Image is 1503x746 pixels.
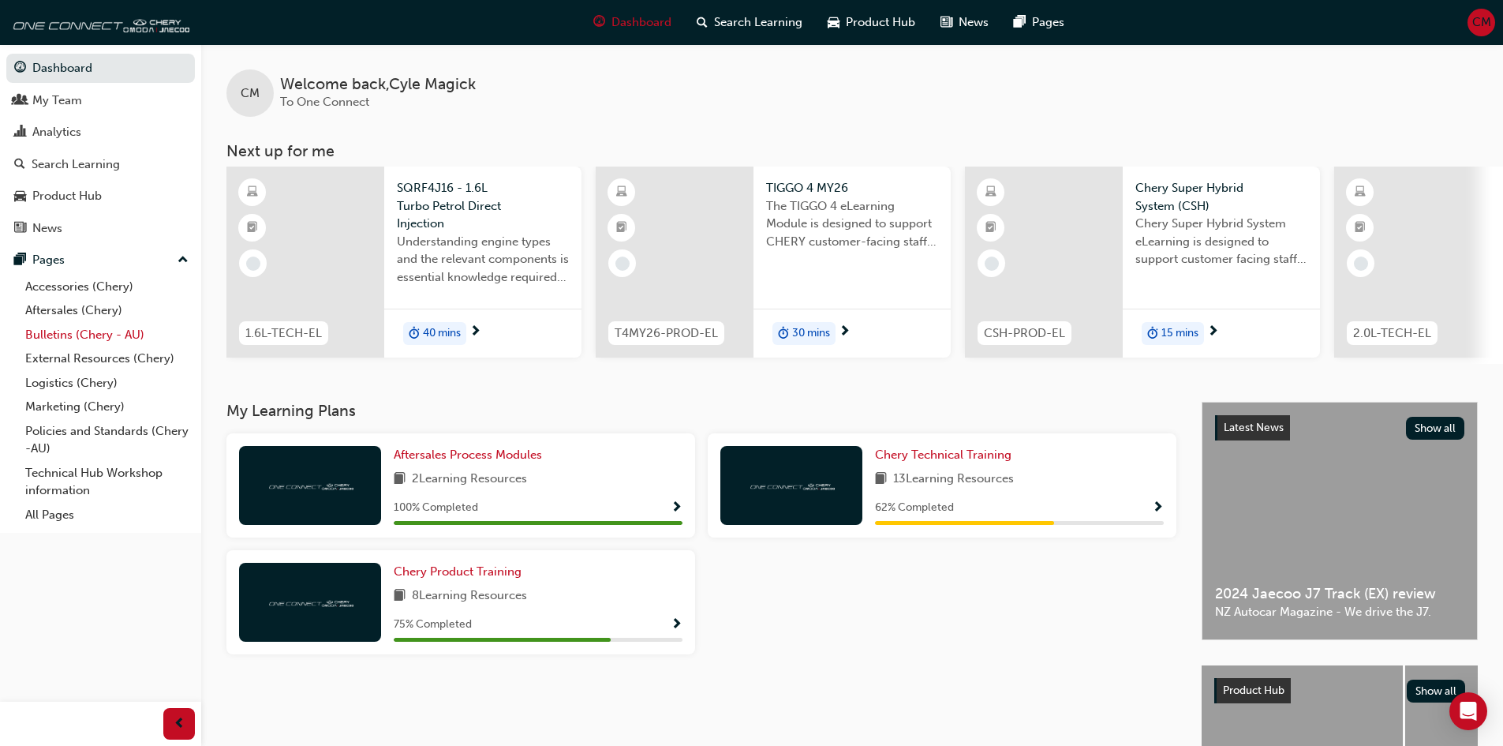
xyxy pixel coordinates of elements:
button: Show all [1407,680,1466,703]
span: next-icon [469,325,481,339]
span: booktick-icon [1355,218,1366,238]
span: guage-icon [14,62,26,76]
span: learningResourceType_ELEARNING-icon [247,182,258,203]
a: Dashboard [6,54,195,83]
a: guage-iconDashboard [581,6,684,39]
span: Show Progress [1152,501,1164,515]
div: Analytics [32,123,81,141]
span: book-icon [394,587,406,606]
div: Open Intercom Messenger [1449,692,1487,730]
span: Latest News [1224,421,1284,434]
a: All Pages [19,503,195,527]
span: news-icon [14,222,26,236]
a: CSH-PROD-ELChery Super Hybrid System (CSH)Chery Super Hybrid System eLearning is designed to supp... [965,167,1320,358]
span: Chery Super Hybrid System (CSH) [1135,179,1307,215]
span: 100 % Completed [394,499,478,517]
a: Chery Technical Training [875,446,1018,464]
div: Search Learning [32,156,120,174]
span: next-icon [839,325,851,339]
span: news-icon [940,13,952,32]
span: Dashboard [611,13,671,32]
span: car-icon [14,189,26,204]
button: Pages [6,246,195,275]
span: T4MY26-PROD-EL [615,324,718,343]
span: CM [1472,13,1491,32]
a: Logistics (Chery) [19,371,195,395]
a: Bulletins (Chery - AU) [19,323,195,347]
span: Pages [1032,13,1064,32]
span: 2.0L-TECH-EL [1353,324,1431,343]
span: book-icon [875,470,887,489]
span: To One Connect [280,95,369,109]
a: search-iconSearch Learning [684,6,815,39]
a: Latest NewsShow all2024 Jaecoo J7 Track (EX) reviewNZ Autocar Magazine - We drive the J7. [1202,402,1478,640]
div: My Team [32,92,82,110]
span: learningRecordVerb_NONE-icon [985,257,999,271]
button: DashboardMy TeamAnalyticsSearch LearningProduct HubNews [6,51,195,246]
span: The TIGGO 4 eLearning Module is designed to support CHERY customer-facing staff with the product ... [766,197,938,251]
span: Show Progress [671,501,682,515]
span: up-icon [178,250,189,271]
span: 8 Learning Resources [412,587,527,606]
span: 75 % Completed [394,616,472,634]
span: 2 Learning Resources [412,470,527,489]
a: Product HubShow all [1214,678,1465,703]
span: duration-icon [1147,324,1158,344]
span: booktick-icon [985,218,996,238]
span: CSH-PROD-EL [984,324,1065,343]
div: Product Hub [32,187,102,205]
a: Aftersales Process Modules [394,446,548,464]
span: learningResourceType_ELEARNING-icon [1355,182,1366,203]
span: pages-icon [14,253,26,268]
span: Understanding engine types and the relevant components is essential knowledge required for Techni... [397,233,569,287]
span: NZ Autocar Magazine - We drive the J7. [1215,603,1464,621]
a: Product Hub [6,182,195,211]
span: Show Progress [671,618,682,632]
a: Policies and Standards (Chery -AU) [19,419,195,461]
span: duration-icon [409,324,420,344]
span: 40 mins [423,324,461,343]
a: Chery Product Training [394,563,528,581]
a: 1.6L-TECH-ELSQRF4J16 - 1.6L Turbo Petrol Direct InjectionUnderstanding engine types and the relev... [226,167,581,358]
button: Show Progress [1152,498,1164,518]
span: prev-icon [174,714,185,734]
span: duration-icon [778,324,789,344]
span: 13 Learning Resources [893,470,1014,489]
a: Accessories (Chery) [19,275,195,299]
span: learningResourceType_ELEARNING-icon [985,182,996,203]
span: Aftersales Process Modules [394,448,542,462]
img: oneconnect [267,478,353,493]
a: Marketing (Chery) [19,395,195,419]
span: pages-icon [1014,13,1026,32]
span: booktick-icon [616,218,627,238]
span: 2024 Jaecoo J7 Track (EX) review [1215,585,1464,603]
span: car-icon [828,13,839,32]
a: External Resources (Chery) [19,347,195,371]
img: oneconnect [748,478,835,493]
span: learningResourceType_ELEARNING-icon [616,182,627,203]
a: Search Learning [6,150,195,179]
div: News [32,219,62,238]
span: Search Learning [714,13,802,32]
a: Technical Hub Workshop information [19,461,195,503]
a: Aftersales (Chery) [19,298,195,323]
button: Show Progress [671,615,682,635]
span: Product Hub [1223,684,1284,697]
span: 1.6L-TECH-EL [245,324,322,343]
span: booktick-icon [247,218,258,238]
span: next-icon [1207,325,1219,339]
span: SQRF4J16 - 1.6L Turbo Petrol Direct Injection [397,179,569,233]
div: Pages [32,251,65,269]
span: CM [241,84,260,103]
button: Show Progress [671,498,682,518]
button: CM [1467,9,1495,36]
a: news-iconNews [928,6,1001,39]
span: Chery Super Hybrid System eLearning is designed to support customer facing staff with the underst... [1135,215,1307,268]
span: learningRecordVerb_NONE-icon [615,257,630,271]
span: 30 mins [792,324,830,343]
span: search-icon [697,13,708,32]
span: search-icon [14,158,25,172]
span: chart-icon [14,126,26,140]
span: TIGGO 4 MY26 [766,179,938,197]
